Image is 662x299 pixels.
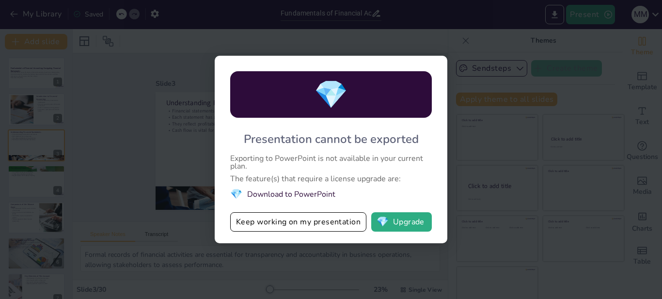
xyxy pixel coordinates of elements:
[371,212,432,232] button: diamondUpgrade
[314,76,348,113] span: diamond
[244,131,419,147] div: Presentation cannot be exported
[230,175,432,183] div: The feature(s) that require a license upgrade are:
[377,217,389,227] span: diamond
[230,188,242,201] span: diamond
[230,155,432,170] div: Exporting to PowerPoint is not available in your current plan.
[230,212,366,232] button: Keep working on my presentation
[230,188,432,201] li: Download to PowerPoint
